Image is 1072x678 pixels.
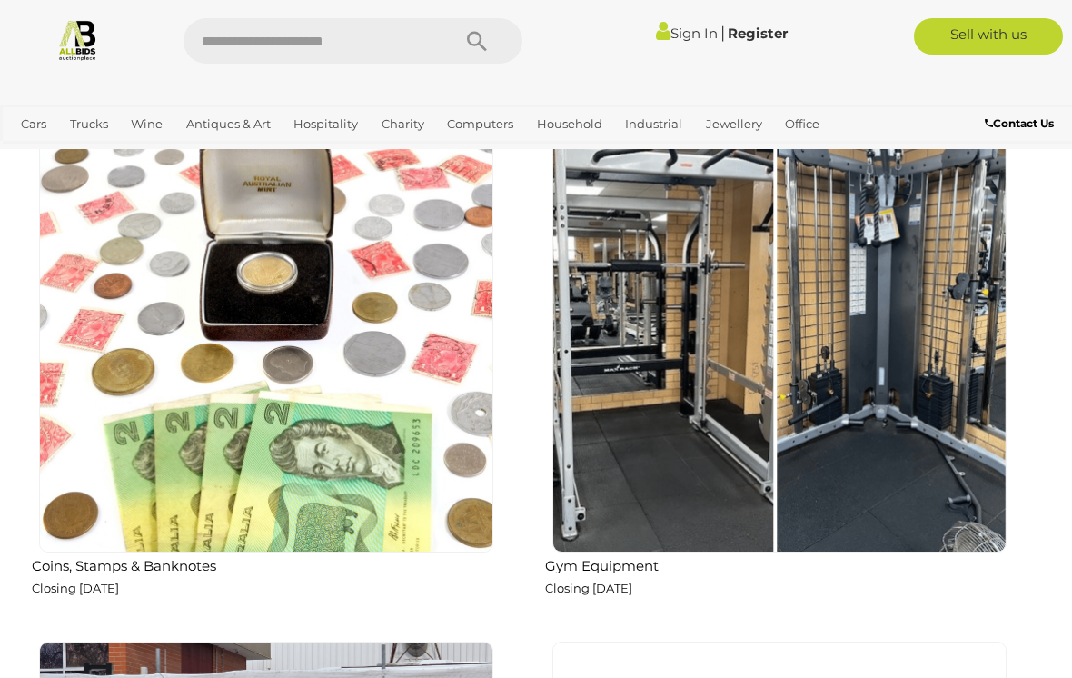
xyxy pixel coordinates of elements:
a: Jewellery [699,109,769,139]
img: Allbids.com.au [56,18,99,61]
a: Cars [14,109,54,139]
span: | [720,23,725,43]
a: Sell with us [914,18,1063,55]
a: [GEOGRAPHIC_DATA] [74,139,218,169]
a: Trucks [63,109,115,139]
img: Coins, Stamps & Banknotes [39,98,493,553]
b: Contact Us [985,116,1054,130]
h2: Coins, Stamps & Banknotes [32,554,509,574]
a: Coins, Stamps & Banknotes Closing [DATE] [23,97,509,627]
p: Closing [DATE] [545,578,1022,599]
a: Hospitality [286,109,365,139]
img: Gym Equipment [552,98,1007,553]
a: Industrial [618,109,690,139]
a: Office [778,109,827,139]
h2: Gym Equipment [545,554,1022,574]
a: Gym Equipment Closing [DATE] [536,97,1022,627]
button: Search [432,18,522,64]
p: Closing [DATE] [32,578,509,599]
a: Computers [440,109,521,139]
a: Wine [124,109,170,139]
a: Contact Us [985,114,1058,134]
a: Sports [14,139,65,169]
a: Register [728,25,788,42]
a: Household [530,109,610,139]
a: Sign In [656,25,718,42]
a: Antiques & Art [179,109,278,139]
a: Charity [374,109,432,139]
